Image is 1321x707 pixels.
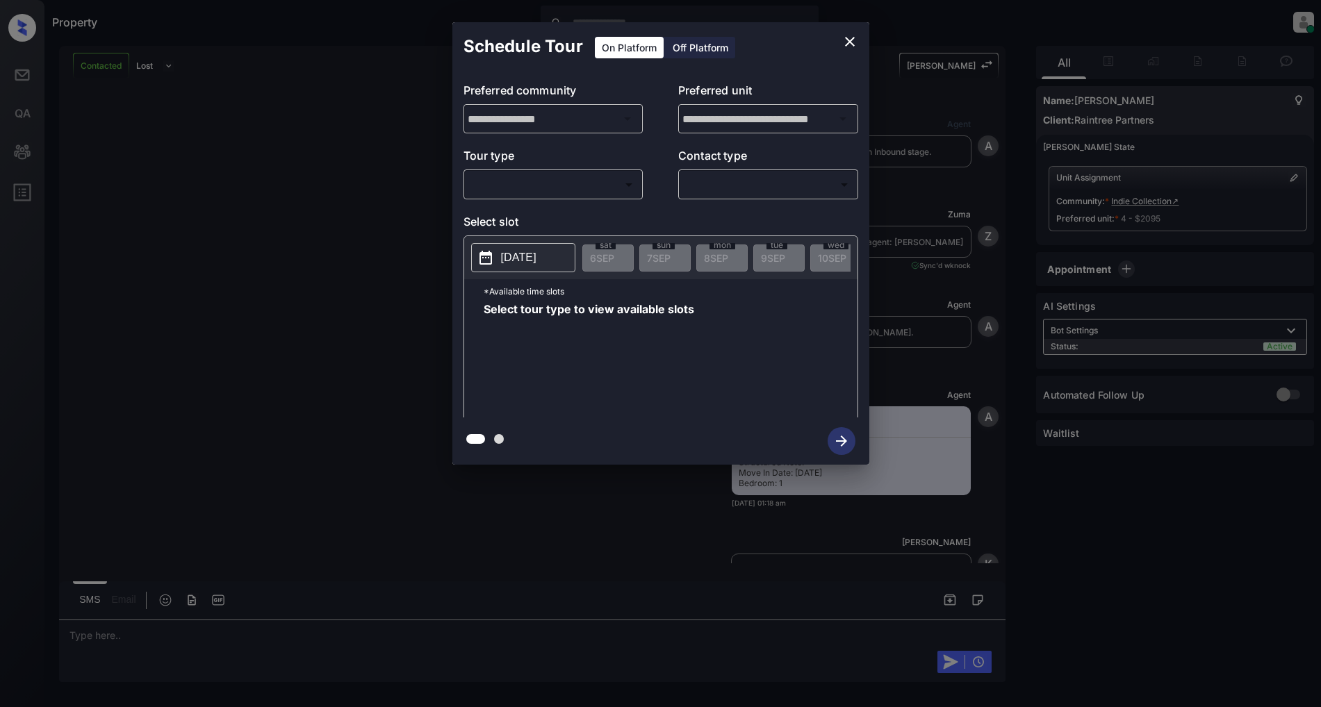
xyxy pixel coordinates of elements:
[463,213,858,235] p: Select slot
[836,28,864,56] button: close
[484,279,858,303] p: *Available time slots
[452,22,594,71] h2: Schedule Tour
[678,147,858,169] p: Contact type
[666,37,735,58] div: Off Platform
[501,249,536,266] p: [DATE]
[595,37,664,58] div: On Platform
[678,82,858,104] p: Preferred unit
[484,303,694,415] span: Select tour type to view available slots
[463,147,643,169] p: Tour type
[471,243,575,272] button: [DATE]
[463,82,643,104] p: Preferred community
